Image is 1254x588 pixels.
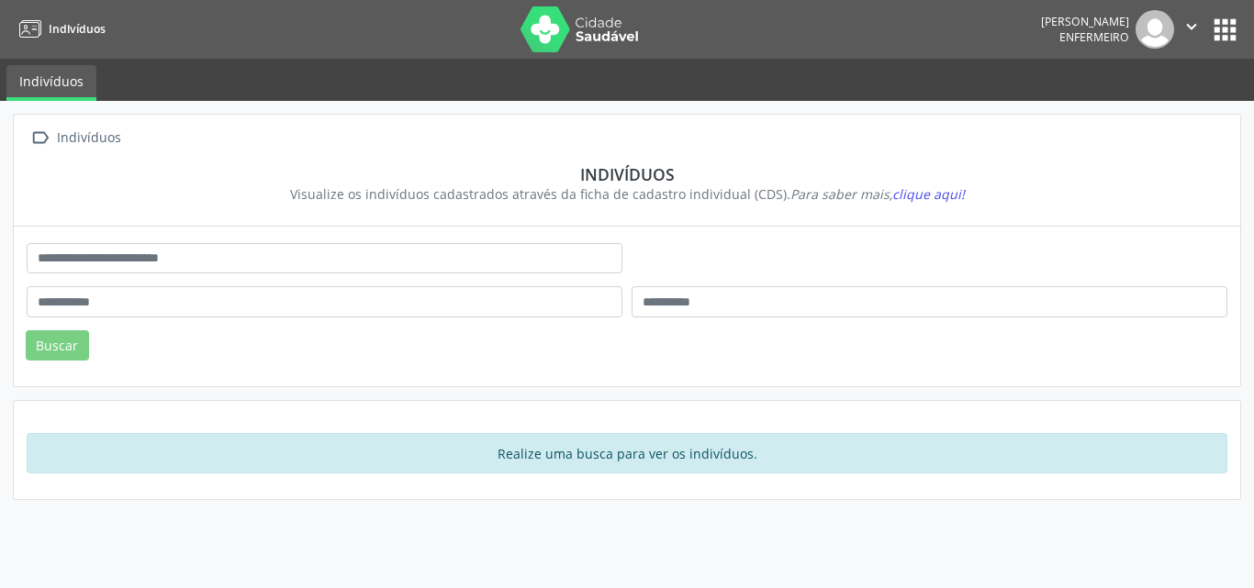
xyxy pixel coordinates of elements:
button: Buscar [26,330,89,361]
div: Realize uma busca para ver os indivíduos. [27,433,1227,473]
div: [PERSON_NAME] [1041,14,1129,29]
span: clique aqui! [892,185,965,203]
a: Indivíduos [13,14,106,44]
span: Enfermeiro [1059,29,1129,45]
button: apps [1209,14,1241,46]
img: img [1136,10,1174,49]
i: Para saber mais, [790,185,965,203]
span: Indivíduos [49,21,106,37]
button:  [1174,10,1209,49]
i:  [27,125,53,151]
a:  Indivíduos [27,125,124,151]
a: Indivíduos [6,65,96,101]
div: Visualize os indivíduos cadastrados através da ficha de cadastro individual (CDS). [39,184,1215,204]
div: Indivíduos [39,164,1215,184]
i:  [1181,17,1202,37]
div: Indivíduos [53,125,124,151]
